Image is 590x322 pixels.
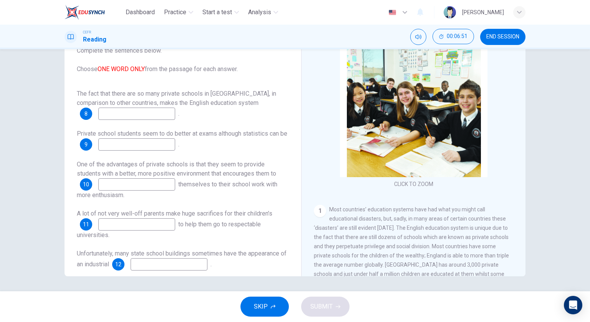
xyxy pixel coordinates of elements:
[314,206,510,295] span: Most countries’ education systems have had what you might call educational disasters, but, sadly,...
[433,29,474,45] div: Hide
[564,296,582,314] div: Open Intercom Messenger
[254,301,268,312] span: SKIP
[388,10,397,15] img: en
[85,111,88,116] span: 8
[410,29,426,45] div: Mute
[77,250,287,268] span: Unfortunately, many state school buildings sometimes have the appearance of an industrial
[433,29,474,44] button: 00:06:51
[462,8,504,17] div: [PERSON_NAME]
[480,29,525,45] button: END SESSION
[240,297,289,317] button: SKIP
[83,182,89,187] span: 10
[164,8,186,17] span: Practice
[178,110,179,117] span: .
[202,8,232,17] span: Start a test
[123,5,158,19] button: Dashboard
[85,142,88,147] span: 9
[199,5,242,19] button: Start a test
[77,46,289,74] span: Complete the sentences below. Choose from the passage for each answer.
[161,5,196,19] button: Practice
[83,30,91,35] span: CEFR
[444,6,456,18] img: Profile picture
[65,5,123,20] a: EduSynch logo
[210,261,212,268] span: .
[245,5,281,19] button: Analysis
[447,33,467,40] span: 00:06:51
[115,262,121,267] span: 12
[77,90,276,106] span: The fact that there are so many private schools in [GEOGRAPHIC_DATA], in comparison to other coun...
[126,8,155,17] span: Dashboard
[178,141,179,148] span: .
[486,34,519,40] span: END SESSION
[77,161,276,177] span: One of the advantages of private schools is that they seem to provide students with a better, mor...
[77,210,272,217] span: A lot of not very well-off parents make huge sacrifices for their children’s
[77,130,287,137] span: Private school students seem to do better at exams although statistics can be
[83,35,106,44] h1: Reading
[314,205,326,217] div: 1
[83,222,89,227] span: 11
[248,8,271,17] span: Analysis
[65,5,105,20] img: EduSynch logo
[98,65,145,73] font: ONE WORD ONLY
